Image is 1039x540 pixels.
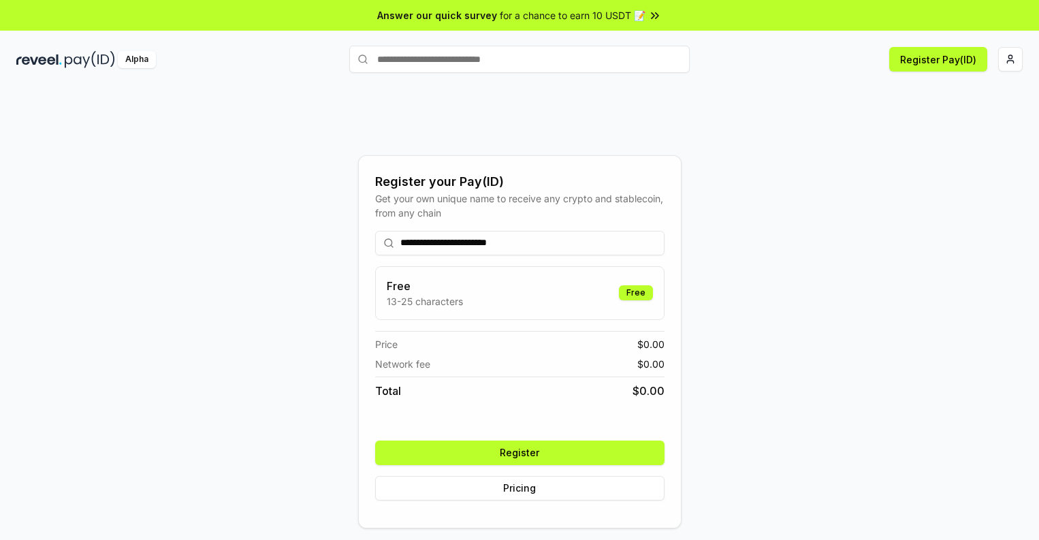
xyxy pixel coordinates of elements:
[500,8,645,22] span: for a chance to earn 10 USDT 📝
[118,51,156,68] div: Alpha
[375,383,401,399] span: Total
[387,294,463,308] p: 13-25 characters
[377,8,497,22] span: Answer our quick survey
[375,337,398,351] span: Price
[375,476,665,501] button: Pricing
[375,357,430,371] span: Network fee
[375,191,665,220] div: Get your own unique name to receive any crypto and stablecoin, from any chain
[637,357,665,371] span: $ 0.00
[633,383,665,399] span: $ 0.00
[375,172,665,191] div: Register your Pay(ID)
[65,51,115,68] img: pay_id
[637,337,665,351] span: $ 0.00
[387,278,463,294] h3: Free
[16,51,62,68] img: reveel_dark
[889,47,987,72] button: Register Pay(ID)
[619,285,653,300] div: Free
[375,441,665,465] button: Register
